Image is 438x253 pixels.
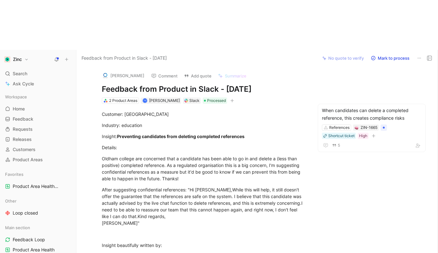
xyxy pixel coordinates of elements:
div: Details: [102,144,306,151]
div: Slack [189,97,199,104]
div: Search [3,69,74,78]
div: OtherLoop closed [3,196,74,218]
div: Other [3,196,74,206]
button: Summarize [215,71,249,80]
div: Shortcut ticket [328,133,355,139]
span: [PERSON_NAME]" [102,220,140,226]
div: N [143,99,147,102]
button: No quote to verify [319,54,367,63]
div: Favorites [3,170,74,179]
a: Loop closed [3,208,74,218]
span: Summarize [225,73,246,79]
div: High [359,133,367,139]
a: Home [3,104,74,114]
span: Loop closed [13,210,38,216]
button: 5 [331,142,341,149]
button: Comment [148,71,180,80]
span: Workspace [5,94,27,100]
span: Requests [13,126,33,132]
div: Main section [3,223,74,232]
span: Product Area Health [13,183,61,190]
div: References [329,124,350,131]
a: Ask Cycle [3,79,74,89]
a: Requests [3,124,74,134]
button: logo[PERSON_NAME] [99,71,147,80]
img: 🧠 [355,126,358,130]
span: Favorites [5,171,23,177]
span: Feedback Loop [13,236,45,243]
span: Releases [13,136,32,143]
div: Insight beautifully written by: [102,242,306,249]
span: Product Areas [13,156,43,163]
span: Processed [207,97,226,104]
h1: Feedback from Product in Slack - [DATE] [102,84,306,94]
span: Home [13,106,25,112]
img: logo [102,72,108,79]
span: 5 [338,143,340,147]
span: Customers [13,146,36,153]
span: [PERSON_NAME] [149,98,180,103]
a: Releases [3,135,74,144]
span: Ask Cycle [13,80,34,88]
span: Feedback from Product in Slack - [DATE] [82,54,167,62]
span: After suggesting confidential references: "Hi [PERSON_NAME],While this will help, it still doesn'... [102,187,304,219]
div: Workspace [3,92,74,102]
a: Customers [3,145,74,154]
div: Oldham college are concerned that a candidate has been able to go in and delete a (less than posi... [102,155,306,182]
a: Feedback [3,114,74,124]
div: ZIN-1665 [361,124,377,131]
a: Product Area HealthMain section [3,182,74,191]
span: Other [5,198,16,204]
div: Processed [203,97,227,104]
img: Zinc [4,56,10,63]
span: Search [13,70,27,77]
a: Product Areas [3,155,74,164]
div: 2 Product Areas [109,97,137,104]
button: Add quote [181,71,214,80]
h1: Zinc [13,57,22,62]
a: Feedback Loop [3,235,74,244]
button: ZincZinc [3,55,30,64]
strong: Preventing candidates from deleting completed references [117,134,245,139]
button: 🧠 [354,125,359,130]
div: When candidates can delete a completed reference, this creates compliance risks [322,107,422,122]
span: Feedback [13,116,33,122]
button: Mark to process [368,54,412,63]
div: Insight: [102,133,306,140]
span: Main section [5,224,30,231]
span: Product Area Health [13,247,55,253]
div: Customer: [GEOGRAPHIC_DATA] [102,111,306,117]
div: Industry: education [102,122,306,129]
